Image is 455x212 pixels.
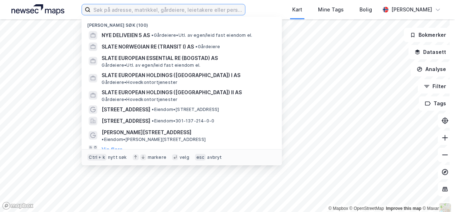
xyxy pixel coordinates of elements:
span: SLATE NORWEGIAN RE (TRANSIT I) AS [102,42,194,51]
span: Eiendom • [STREET_ADDRESS] [152,107,219,112]
div: Ctrl + k [87,154,107,161]
span: [STREET_ADDRESS] [102,105,150,114]
span: Eiendom • 301-137-214-0-0 [152,118,214,124]
input: Søk på adresse, matrikkel, gårdeiere, leietakere eller personer [90,4,245,15]
span: SLATE EUROPEAN HOLDINGS ([GEOGRAPHIC_DATA]) I AS [102,71,273,80]
span: [STREET_ADDRESS] [102,117,150,125]
span: • [195,44,197,49]
div: velg [180,155,189,160]
div: avbryt [207,155,222,160]
div: [PERSON_NAME] [391,5,432,14]
div: markere [148,155,166,160]
div: Kart [292,5,302,14]
span: • [102,137,104,142]
span: • [151,32,153,38]
div: nytt søk [108,155,127,160]
span: Eiendom • [PERSON_NAME][STREET_ADDRESS] [102,137,206,142]
span: Gårdeiere • Utl. av egen/leid fast eiendom el. [102,62,200,68]
span: Gårdeiere • Hovedkontortjenester [102,80,177,85]
div: Mine Tags [318,5,344,14]
div: Bolig [359,5,372,14]
span: Gårdeiere • Hovedkontortjenester [102,97,177,102]
iframe: Chat Widget [419,178,455,212]
span: SLATE EUROPEAN ESSENTIAL RE (BOGSTAD) AS [102,54,273,62]
span: NYE DELIVEIEN 5 AS [102,31,150,40]
div: [PERSON_NAME] søk (100) [82,17,282,30]
span: Gårdeiere [195,44,220,50]
span: • [152,118,154,123]
span: • [152,107,154,112]
button: Vis flere [102,145,123,154]
span: [PERSON_NAME][STREET_ADDRESS] [102,128,191,137]
img: logo.a4113a55bc3d86da70a041830d287a7e.svg [11,4,64,15]
span: Gårdeiere • Utl. av egen/leid fast eiendom el. [151,32,252,38]
span: SLATE EUROPEAN HOLDINGS ([GEOGRAPHIC_DATA]) II AS [102,88,273,97]
div: Kontrollprogram for chat [419,178,455,212]
div: esc [195,154,206,161]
